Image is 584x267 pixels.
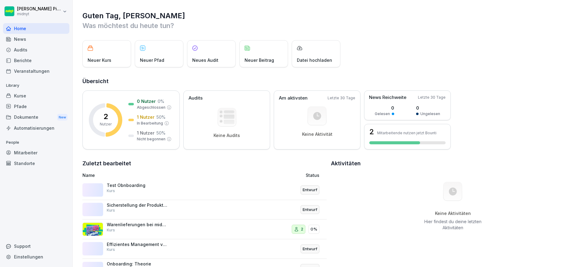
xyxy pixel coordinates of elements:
[107,242,168,247] p: Effizientes Management von Warenlieferungen für Franchise-Partner und Mitarbeiter
[189,95,203,102] p: Audits
[107,261,168,267] p: Onboarding: Theorie
[3,138,69,147] p: People
[107,208,115,213] p: Kurs
[107,227,115,233] p: Kurs
[420,111,440,117] p: Ungelesen
[3,90,69,101] a: Kurse
[137,98,156,104] p: 0 Nutzer
[156,114,165,120] p: 50 %
[3,34,69,44] a: News
[303,246,317,252] p: Entwurf
[3,66,69,76] a: Veranstaltungen
[3,241,69,251] div: Support
[82,239,327,259] a: Effizientes Management von Warenlieferungen für Franchise-Partner und MitarbeiterKursEntwurf
[297,57,332,63] p: Datei hochladen
[158,98,164,104] p: 0 %
[301,226,303,232] p: 2
[82,200,327,220] a: Sicherstellung der Produktverfügbarkeit für Franchise-PartnerKursEntwurf
[279,95,308,102] p: Am aktivsten
[82,220,327,239] a: Warenlieferungen bei midnytKurs20%
[107,247,115,252] p: Kurs
[375,105,394,111] p: 0
[303,187,317,193] p: Entwurf
[82,159,327,168] h2: Zuletzt bearbeitet
[140,57,164,63] p: Neuer Pfad
[137,105,165,110] p: Abgeschlossen
[328,95,355,101] p: Letzte 30 Tage
[369,94,406,101] p: News Reichweite
[82,180,327,200] a: Test ObnboardingKursEntwurf
[137,121,163,126] p: In Bearbeitung
[3,101,69,112] a: Pfade
[3,55,69,66] a: Berichte
[107,202,168,208] p: Sicherstellung der Produktverfügbarkeit für Franchise-Partner
[82,77,575,86] h2: Übersicht
[107,188,115,194] p: Kurs
[107,222,168,227] p: Warenlieferungen bei midnyt
[3,147,69,158] a: Mitarbeiter
[331,159,361,168] h2: Aktivitäten
[245,57,274,63] p: Neuer Beitrag
[88,57,111,63] p: Neuer Kurs
[303,207,317,213] p: Entwurf
[156,130,165,136] p: 50 %
[416,105,440,111] p: 0
[422,219,484,231] p: Hier findest du deine letzten Aktivitäten
[3,81,69,90] p: Library
[377,131,436,135] p: Mitarbeitende nutzen jetzt Bounti
[192,57,218,63] p: Neues Audit
[82,21,575,30] p: Was möchtest du heute tun?
[3,251,69,262] a: Einstellungen
[3,123,69,133] a: Automatisierungen
[100,121,112,127] p: Nutzer
[306,172,319,178] p: Status
[3,158,69,169] a: Standorte
[57,114,68,121] div: New
[103,113,108,120] p: 2
[3,112,69,123] div: Dokumente
[82,223,103,236] img: q36ppf1679ycr1sld1ocbc8a.png
[17,6,61,12] p: [PERSON_NAME] Picciolo
[422,211,484,216] h5: Keine Aktivitäten
[418,95,446,100] p: Letzte 30 Tage
[214,133,240,138] p: Keine Audits
[137,136,165,142] p: Nicht begonnen
[3,44,69,55] a: Audits
[369,128,374,135] h3: 2
[3,112,69,123] a: DokumenteNew
[107,183,168,188] p: Test Obnboarding
[311,226,317,232] p: 0%
[137,114,155,120] p: 1 Nutzer
[82,172,235,178] p: Name
[17,12,61,16] p: midnyt
[137,130,155,136] p: 1 Nutzer
[3,23,69,34] a: Home
[302,132,332,137] p: Keine Aktivität
[375,111,390,117] p: Gelesen
[82,11,575,21] h1: Guten Tag, [PERSON_NAME]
